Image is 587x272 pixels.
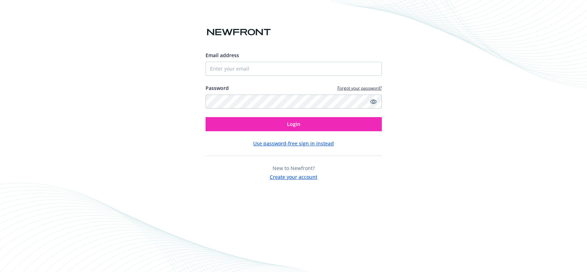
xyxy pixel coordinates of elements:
span: Login [287,121,300,127]
span: New to Newfront? [273,165,315,171]
input: Enter your email [206,62,382,76]
label: Password [206,84,229,92]
img: Newfront logo [206,26,272,38]
input: Enter your password [206,95,382,109]
span: Email address [206,52,239,59]
a: Show password [369,97,378,106]
a: Forgot your password? [337,85,382,91]
button: Login [206,117,382,131]
button: Use password-free sign in instead [253,140,334,147]
button: Create your account [270,172,317,181]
